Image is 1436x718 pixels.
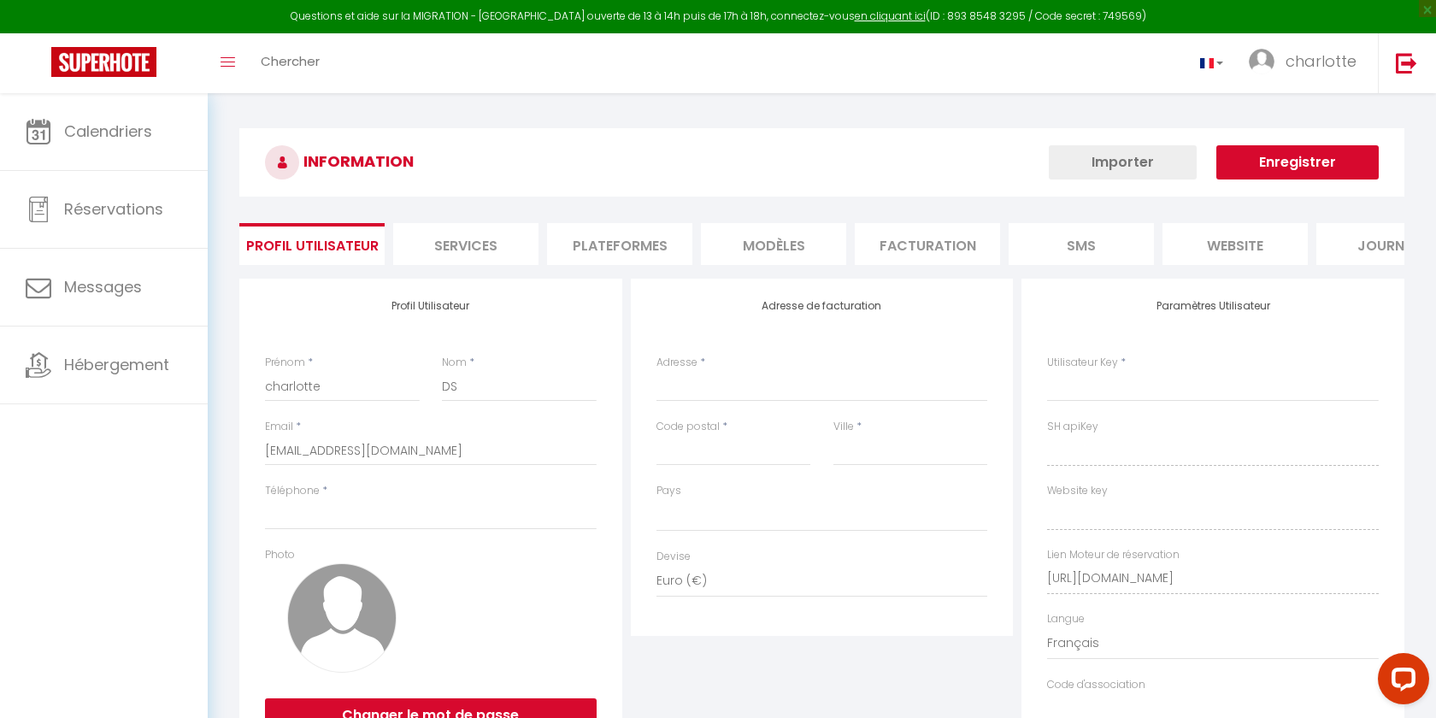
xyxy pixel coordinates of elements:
label: Lien Moteur de réservation [1047,547,1180,563]
span: Hébergement [64,354,169,375]
h4: Profil Utilisateur [265,300,597,312]
label: Pays [656,483,681,499]
label: Ville [833,419,854,435]
li: Profil Utilisateur [239,223,385,265]
button: Importer [1049,145,1197,179]
h3: INFORMATION [239,128,1404,197]
img: ... [1249,49,1274,74]
a: Chercher [248,33,333,93]
a: ... charlotte [1236,33,1378,93]
label: Adresse [656,355,697,371]
label: SH apiKey [1047,419,1098,435]
li: website [1162,223,1308,265]
a: en cliquant ici [855,9,926,23]
span: Calendriers [64,121,152,142]
label: Nom [442,355,467,371]
li: MODÈLES [701,223,846,265]
span: charlotte [1286,50,1357,72]
span: Chercher [261,52,320,70]
img: Super Booking [51,47,156,77]
img: avatar.png [287,563,397,673]
label: Langue [1047,611,1085,627]
label: Photo [265,547,295,563]
li: Plateformes [547,223,692,265]
label: Code d'association [1047,677,1145,693]
li: SMS [1009,223,1154,265]
span: Réservations [64,198,163,220]
li: Services [393,223,538,265]
label: Prénom [265,355,305,371]
span: Messages [64,276,142,297]
img: logout [1396,52,1417,74]
h4: Adresse de facturation [656,300,988,312]
iframe: LiveChat chat widget [1364,646,1436,718]
li: Facturation [855,223,1000,265]
label: Website key [1047,483,1108,499]
label: Utilisateur Key [1047,355,1118,371]
label: Téléphone [265,483,320,499]
label: Devise [656,549,691,565]
button: Enregistrer [1216,145,1379,179]
label: Email [265,419,293,435]
label: Code postal [656,419,720,435]
h4: Paramètres Utilisateur [1047,300,1379,312]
